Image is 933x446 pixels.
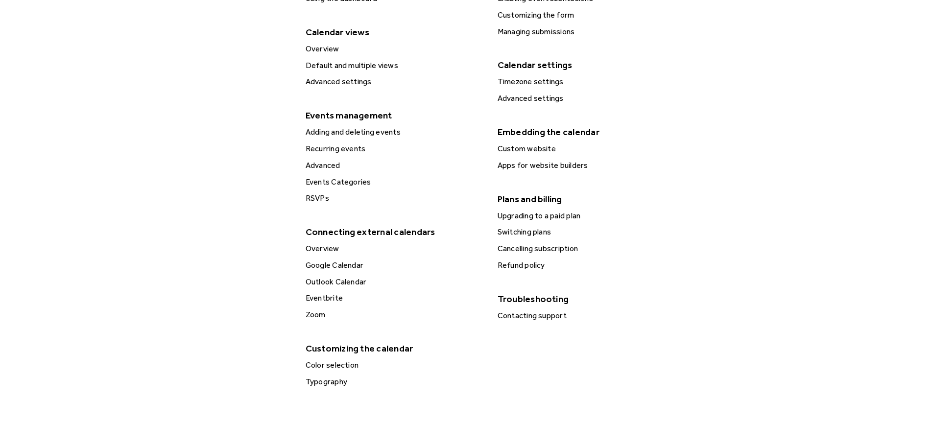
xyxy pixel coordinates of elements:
[303,292,486,305] div: Eventbrite
[302,259,486,272] a: Google Calendar
[302,308,486,321] a: Zoom
[303,43,486,55] div: Overview
[302,242,486,255] a: Overview
[302,159,486,172] a: Advanced
[495,75,678,88] div: Timezone settings
[302,276,486,288] a: Outlook Calendar
[494,92,678,105] a: Advanced settings
[494,210,678,222] a: Upgrading to a paid plan
[495,242,678,255] div: Cancelling subscription
[303,259,486,272] div: Google Calendar
[303,242,486,255] div: Overview
[301,107,485,124] div: Events management
[303,192,486,205] div: RSVPs
[303,142,486,155] div: Recurring events
[303,176,486,188] div: Events Categories
[495,9,678,22] div: Customizing the form
[495,259,678,272] div: Refund policy
[494,242,678,255] a: Cancelling subscription
[494,226,678,238] a: Switching plans
[301,223,485,240] div: Connecting external calendars
[495,25,678,38] div: Managing submissions
[302,142,486,155] a: Recurring events
[302,176,486,188] a: Events Categories
[302,292,486,305] a: Eventbrite
[494,259,678,272] a: Refund policy
[495,92,678,105] div: Advanced settings
[302,126,486,139] a: Adding and deleting events
[301,340,485,357] div: Customizing the calendar
[494,309,678,322] a: Contacting support
[303,376,486,388] div: Typography
[493,56,677,73] div: Calendar settings
[495,142,678,155] div: Custom website
[495,226,678,238] div: Switching plans
[493,190,677,208] div: Plans and billing
[494,9,678,22] a: Customizing the form
[302,59,486,72] a: Default and multiple views
[302,192,486,205] a: RSVPs
[303,308,486,321] div: Zoom
[302,75,486,88] a: Advanced settings
[494,159,678,172] a: Apps for website builders
[303,75,486,88] div: Advanced settings
[494,75,678,88] a: Timezone settings
[302,376,486,388] a: Typography
[303,59,486,72] div: Default and multiple views
[495,210,678,222] div: Upgrading to a paid plan
[495,159,678,172] div: Apps for website builders
[301,23,485,41] div: Calendar views
[494,25,678,38] a: Managing submissions
[495,309,678,322] div: Contacting support
[302,359,486,372] a: Color selection
[303,126,486,139] div: Adding and deleting events
[494,142,678,155] a: Custom website
[303,359,486,372] div: Color selection
[303,276,486,288] div: Outlook Calendar
[302,43,486,55] a: Overview
[493,290,677,307] div: Troubleshooting
[303,159,486,172] div: Advanced
[493,123,677,141] div: Embedding the calendar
